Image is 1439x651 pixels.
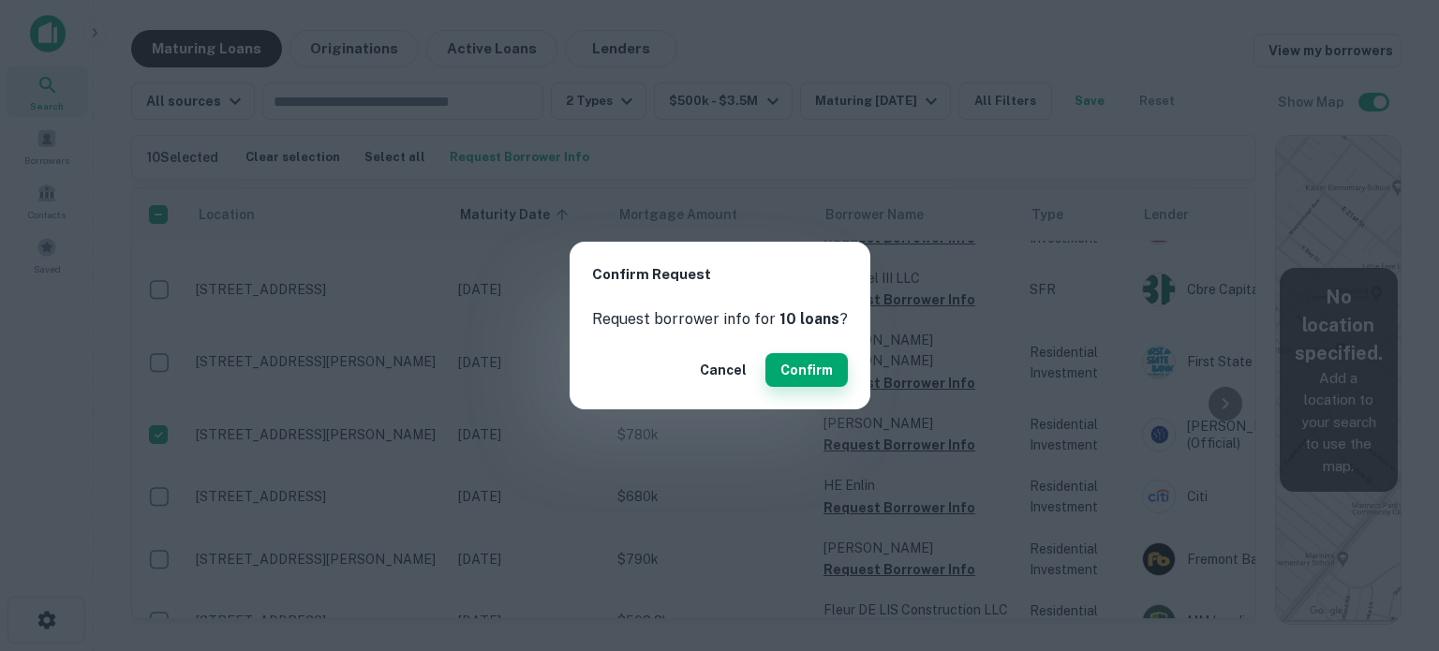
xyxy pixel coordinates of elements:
button: Cancel [692,353,754,387]
strong: 10 loans [779,310,839,328]
button: Confirm [765,353,848,387]
h2: Confirm Request [570,242,870,308]
p: Request borrower info for ? [592,308,848,331]
iframe: Chat Widget [1345,501,1439,591]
